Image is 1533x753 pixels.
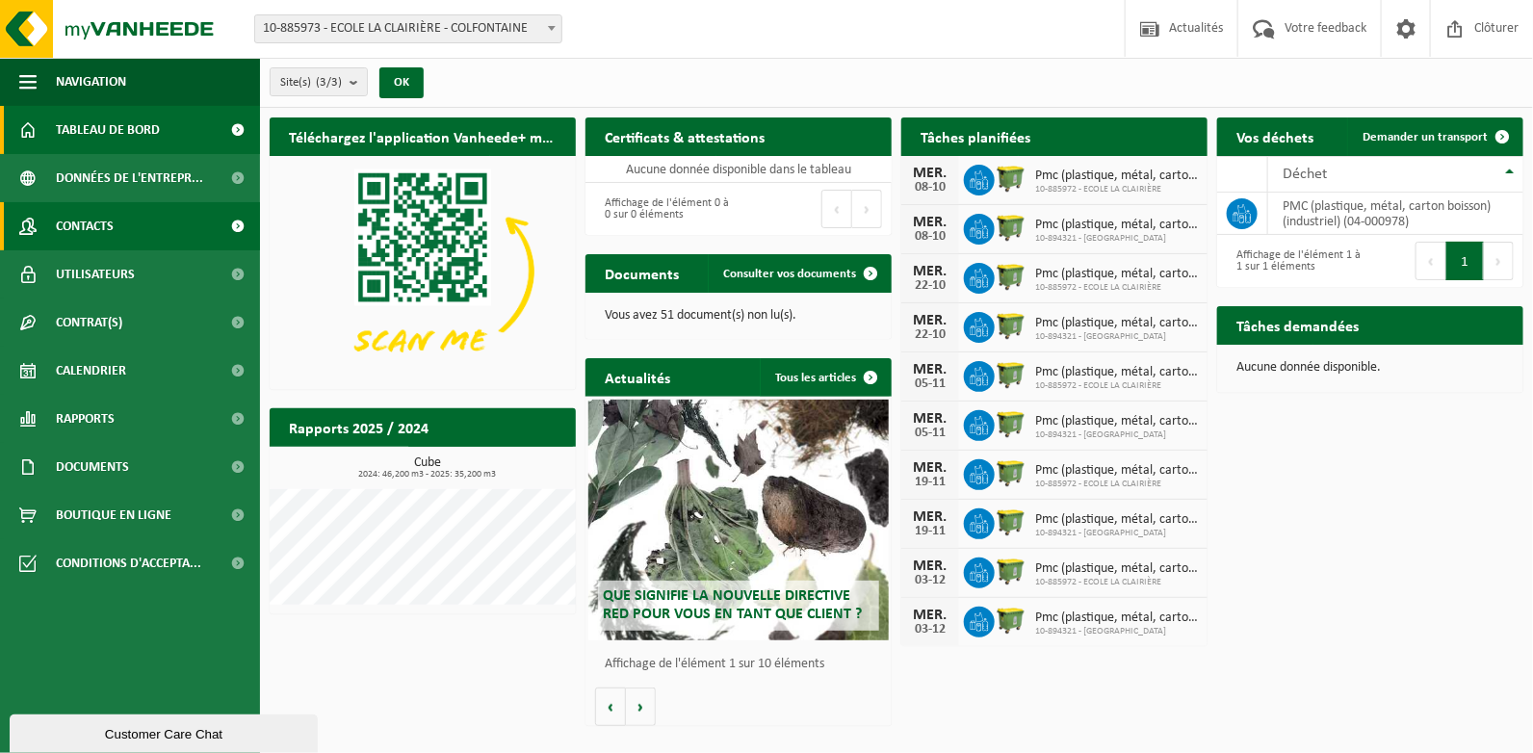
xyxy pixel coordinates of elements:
span: 2024: 46,200 m3 - 2025: 35,200 m3 [279,470,576,480]
span: Calendrier [56,347,126,395]
p: Affichage de l'élément 1 sur 10 éléments [605,658,882,671]
span: Pmc (plastique, métal, carton boisson) (industriel) [1035,316,1198,331]
img: WB-1100-HPE-GN-51 [995,358,1027,391]
img: WB-1100-HPE-GN-51 [995,260,1027,293]
img: WB-1100-HPE-GN-51 [995,407,1027,440]
img: WB-1100-HPE-GN-51 [995,162,1027,195]
h3: Cube [279,456,576,480]
div: MER. [911,215,949,230]
button: Volgende [626,688,656,726]
span: Boutique en ligne [56,491,171,539]
span: Que signifie la nouvelle directive RED pour vous en tant que client ? [603,588,862,622]
iframe: chat widget [10,711,322,753]
span: 10-885972 - ECOLE LA CLAIRIÈRE [1035,282,1198,294]
span: Contrat(s) [56,299,122,347]
span: Pmc (plastique, métal, carton boisson) (industriel) [1035,169,1198,184]
count: (3/3) [316,76,342,89]
span: Données de l'entrepr... [56,154,203,202]
h2: Certificats & attestations [585,117,784,155]
h2: Rapports 2025 / 2024 [270,408,448,446]
p: Aucune donnée disponible. [1236,361,1504,375]
a: Tous les articles [760,358,890,397]
a: Consulter vos documents [708,254,890,293]
img: WB-1100-HPE-GN-51 [995,604,1027,636]
span: Conditions d'accepta... [56,539,201,587]
img: WB-1100-HPE-GN-51 [995,211,1027,244]
span: Consulter vos documents [723,268,856,280]
div: 22-10 [911,279,949,293]
button: OK [379,67,424,98]
div: MER. [911,362,949,377]
div: 19-11 [911,476,949,489]
div: 05-11 [911,427,949,440]
img: WB-1100-HPE-GN-51 [995,506,1027,538]
span: Pmc (plastique, métal, carton boisson) (industriel) [1035,267,1198,282]
span: Site(s) [280,68,342,97]
span: Pmc (plastique, métal, carton boisson) (industriel) [1035,463,1198,479]
a: Consulter les rapports [408,446,574,484]
span: 10-885972 - ECOLE LA CLAIRIÈRE [1035,479,1198,490]
p: Vous avez 51 document(s) non lu(s). [605,309,872,323]
div: MER. [911,460,949,476]
button: 1 [1446,242,1484,280]
td: Aucune donnée disponible dans le tableau [585,156,892,183]
img: Download de VHEPlus App [270,156,576,386]
span: Navigation [56,58,126,106]
div: 03-12 [911,623,949,636]
span: 10-885972 - ECOLE LA CLAIRIÈRE [1035,380,1198,392]
button: Next [1484,242,1514,280]
span: Tableau de bord [56,106,160,154]
h2: Tâches planifiées [901,117,1050,155]
span: Utilisateurs [56,250,135,299]
div: 08-10 [911,230,949,244]
span: Pmc (plastique, métal, carton boisson) (industriel) [1035,561,1198,577]
div: 05-11 [911,377,949,391]
a: Que signifie la nouvelle directive RED pour vous en tant que client ? [588,400,889,640]
span: Pmc (plastique, métal, carton boisson) (industriel) [1035,365,1198,380]
span: 10-894321 - [GEOGRAPHIC_DATA] [1035,233,1198,245]
span: Pmc (plastique, métal, carton boisson) (industriel) [1035,512,1198,528]
img: WB-1100-HPE-GN-51 [995,309,1027,342]
button: Previous [1416,242,1446,280]
h2: Actualités [585,358,689,396]
div: MER. [911,509,949,525]
div: MER. [911,411,949,427]
span: Pmc (plastique, métal, carton boisson) (industriel) [1035,414,1198,429]
h2: Téléchargez l'application Vanheede+ maintenant! [270,117,576,155]
div: MER. [911,558,949,574]
h2: Tâches demandées [1217,306,1378,344]
span: 10-885972 - ECOLE LA CLAIRIÈRE [1035,577,1198,588]
span: 10-894321 - [GEOGRAPHIC_DATA] [1035,429,1198,441]
img: WB-1100-HPE-GN-51 [995,456,1027,489]
div: MER. [911,608,949,623]
span: 10-885973 - ECOLE LA CLAIRIÈRE - COLFONTAINE [255,15,561,42]
span: Rapports [56,395,115,443]
td: PMC (plastique, métal, carton boisson) (industriel) (04-000978) [1268,193,1523,235]
span: 10-894321 - [GEOGRAPHIC_DATA] [1035,331,1198,343]
div: MER. [911,166,949,181]
div: Affichage de l'élément 1 à 1 sur 1 éléments [1227,240,1361,282]
button: Vorige [595,688,626,726]
div: 19-11 [911,525,949,538]
span: Pmc (plastique, métal, carton boisson) (industriel) [1035,610,1198,626]
a: Demander un transport [1347,117,1521,156]
img: WB-1100-HPE-GN-51 [995,555,1027,587]
span: Demander un transport [1363,131,1488,143]
div: Affichage de l'élément 0 à 0 sur 0 éléments [595,188,729,230]
div: 03-12 [911,574,949,587]
span: Documents [56,443,129,491]
span: 10-885972 - ECOLE LA CLAIRIÈRE [1035,184,1198,195]
span: 10-894321 - [GEOGRAPHIC_DATA] [1035,626,1198,637]
div: 22-10 [911,328,949,342]
h2: Documents [585,254,698,292]
h2: Vos déchets [1217,117,1333,155]
button: Next [852,190,882,228]
span: 10-885973 - ECOLE LA CLAIRIÈRE - COLFONTAINE [254,14,562,43]
button: Previous [821,190,852,228]
span: Contacts [56,202,114,250]
div: 08-10 [911,181,949,195]
button: Site(s)(3/3) [270,67,368,96]
span: 10-894321 - [GEOGRAPHIC_DATA] [1035,528,1198,539]
div: MER. [911,313,949,328]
